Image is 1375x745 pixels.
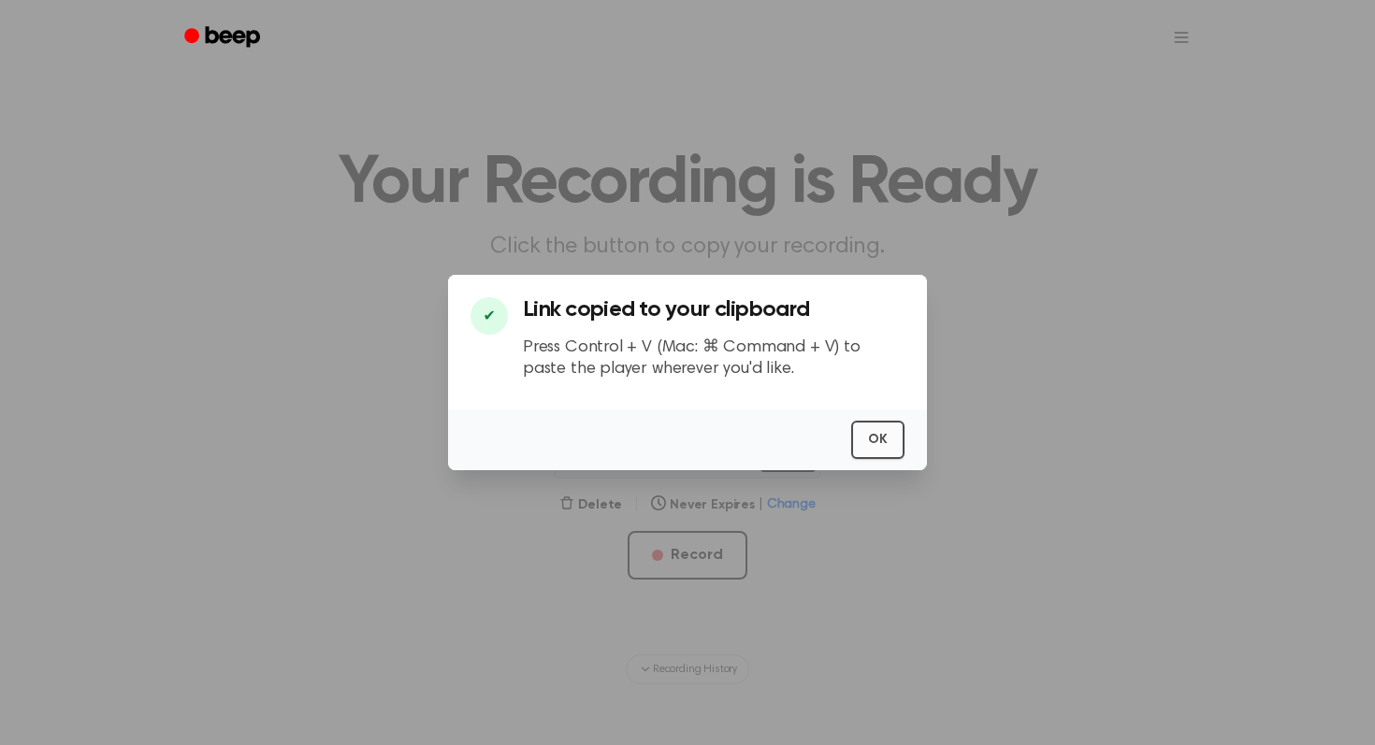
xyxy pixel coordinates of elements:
[1159,15,1204,60] button: Open menu
[523,297,905,322] h3: Link copied to your clipboard
[171,20,277,56] a: Beep
[523,337,905,380] p: Press Control + V (Mac: ⌘ Command + V) to paste the player wherever you'd like.
[470,297,508,335] div: ✔
[851,421,905,459] button: OK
